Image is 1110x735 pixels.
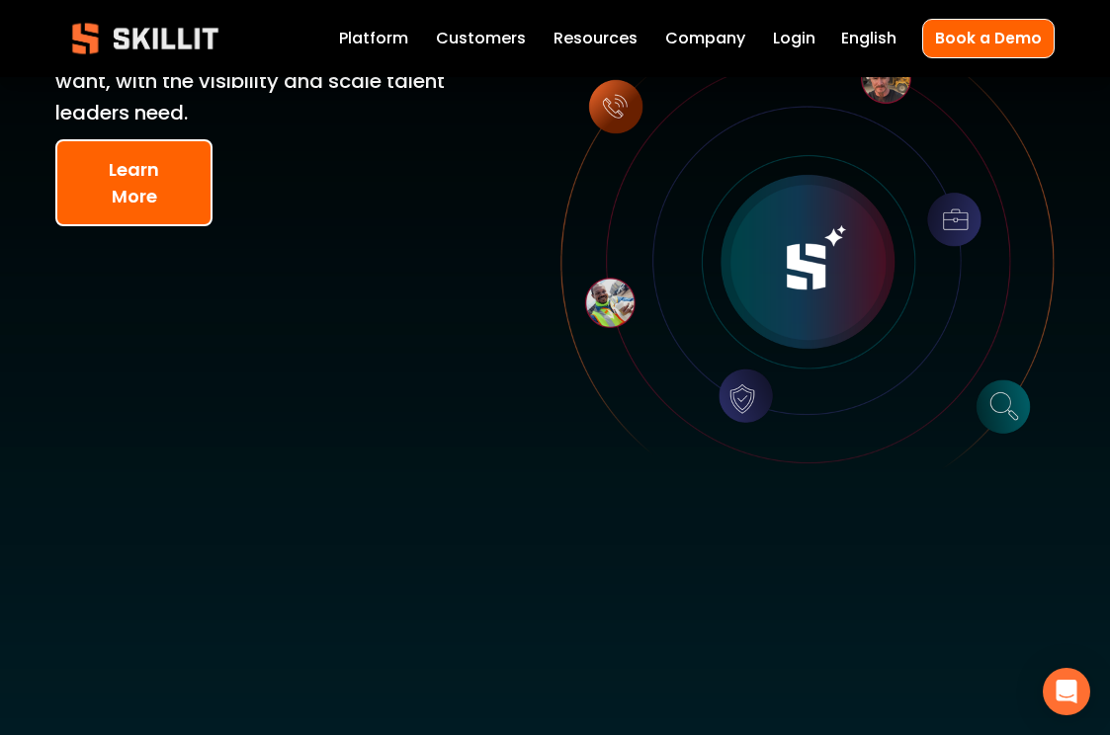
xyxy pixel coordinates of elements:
span: English [841,27,897,50]
a: folder dropdown [554,25,638,51]
div: Open Intercom Messenger [1043,668,1090,715]
div: language picker [841,25,897,51]
a: Platform [339,25,408,51]
a: Customers [436,25,526,51]
p: The supply and speed craft recruiters want, with the visibility and scale talent leaders need. [55,33,466,127]
a: Login [773,25,815,51]
img: Skillit [55,9,235,68]
a: Book a Demo [922,19,1055,57]
span: Resources [554,27,638,50]
a: Company [665,25,745,51]
button: Learn More [55,139,213,226]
